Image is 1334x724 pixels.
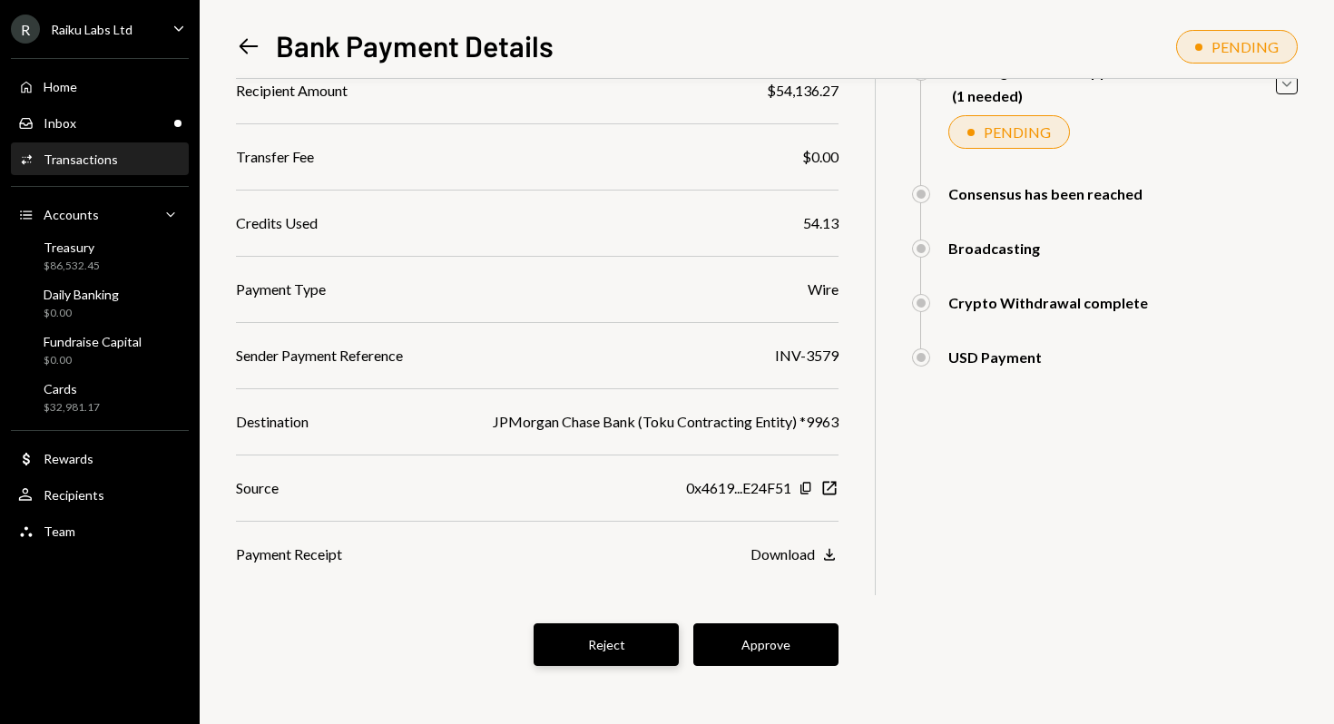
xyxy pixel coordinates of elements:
button: Download [750,545,839,565]
a: Inbox [11,106,189,139]
div: $0.00 [44,306,119,321]
div: JPMorgan Chase Bank (Toku Contracting Entity) *9963 [493,411,839,433]
div: INV-3579 [775,345,839,367]
h1: Bank Payment Details [276,27,554,64]
div: Sender Payment Reference [236,345,403,367]
div: $54,136.27 [767,80,839,102]
div: $32,981.17 [44,400,100,416]
a: Transactions [11,142,189,175]
div: Destination [236,411,309,433]
a: Team [11,514,189,547]
div: $86,532.45 [44,259,100,274]
div: Fundraise Capital [44,334,142,349]
div: Daily Banking [44,287,119,302]
div: Payment Receipt [236,543,342,565]
div: Transfer Fee [236,146,314,168]
div: Download [750,545,815,563]
a: Daily Banking$0.00 [11,281,189,325]
div: Recipients [44,487,104,503]
div: PENDING [984,123,1051,141]
a: Cards$32,981.17 [11,376,189,419]
div: Source [236,477,279,499]
div: Rewards [44,451,93,466]
div: Team [44,523,75,539]
a: Fundraise Capital$0.00 [11,328,189,372]
div: Crypto Withdrawal complete [948,294,1148,311]
div: Transactions [44,152,118,167]
a: Home [11,70,189,103]
button: Reject [534,623,679,666]
div: Home [44,79,77,94]
div: Payment Type [236,279,326,300]
a: Treasury$86,532.45 [11,234,189,278]
div: Inbox [44,115,76,131]
a: Recipients [11,478,189,511]
div: Credits Used [236,212,318,234]
div: Recipient Amount [236,80,348,102]
a: Rewards [11,442,189,475]
button: Approve [693,623,839,666]
div: Treasury [44,240,100,255]
div: $0.00 [44,353,142,368]
div: USD Payment [948,348,1042,366]
a: Accounts [11,198,189,230]
div: Wire [808,279,839,300]
div: PENDING [1211,38,1279,55]
div: Cards [44,381,100,396]
div: $0.00 [802,146,839,168]
div: 54.13 [803,212,839,234]
div: Raiku Labs Ltd [51,22,132,37]
div: Consensus has been reached [948,185,1143,202]
div: (1 needed) [952,87,1152,104]
div: Broadcasting [948,240,1040,257]
div: 0x4619...E24F51 [686,477,791,499]
div: Accounts [44,207,99,222]
div: R [11,15,40,44]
